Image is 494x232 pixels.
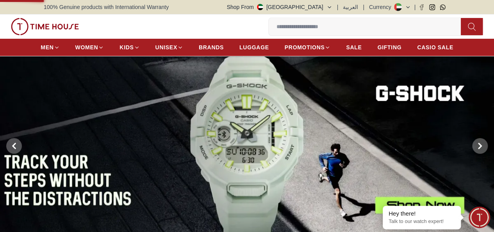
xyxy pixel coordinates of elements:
[440,4,446,10] a: Whatsapp
[417,43,453,51] span: CASIO SALE
[227,3,332,11] button: Shop From[GEOGRAPHIC_DATA]
[257,4,263,10] img: United Arab Emirates
[429,4,435,10] a: Instagram
[346,43,362,51] span: SALE
[155,43,177,51] span: UNISEX
[343,3,358,11] button: العربية
[414,3,416,11] span: |
[377,43,401,51] span: GIFTING
[389,210,455,218] div: Hey there!
[239,43,269,51] span: LUGGAGE
[369,3,394,11] div: Currency
[469,207,490,228] div: Chat Widget
[389,218,455,225] p: Talk to our watch expert!
[337,3,339,11] span: |
[11,18,79,35] img: ...
[75,43,98,51] span: WOMEN
[363,3,364,11] span: |
[285,40,331,54] a: PROMOTIONS
[44,3,169,11] span: 100% Genuine products with International Warranty
[417,40,453,54] a: CASIO SALE
[377,40,401,54] a: GIFTING
[41,43,54,51] span: MEN
[419,4,424,10] a: Facebook
[155,40,183,54] a: UNISEX
[119,43,134,51] span: KIDS
[75,40,104,54] a: WOMEN
[239,40,269,54] a: LUGGAGE
[285,43,325,51] span: PROMOTIONS
[41,40,59,54] a: MEN
[199,43,224,51] span: BRANDS
[346,40,362,54] a: SALE
[199,40,224,54] a: BRANDS
[119,40,139,54] a: KIDS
